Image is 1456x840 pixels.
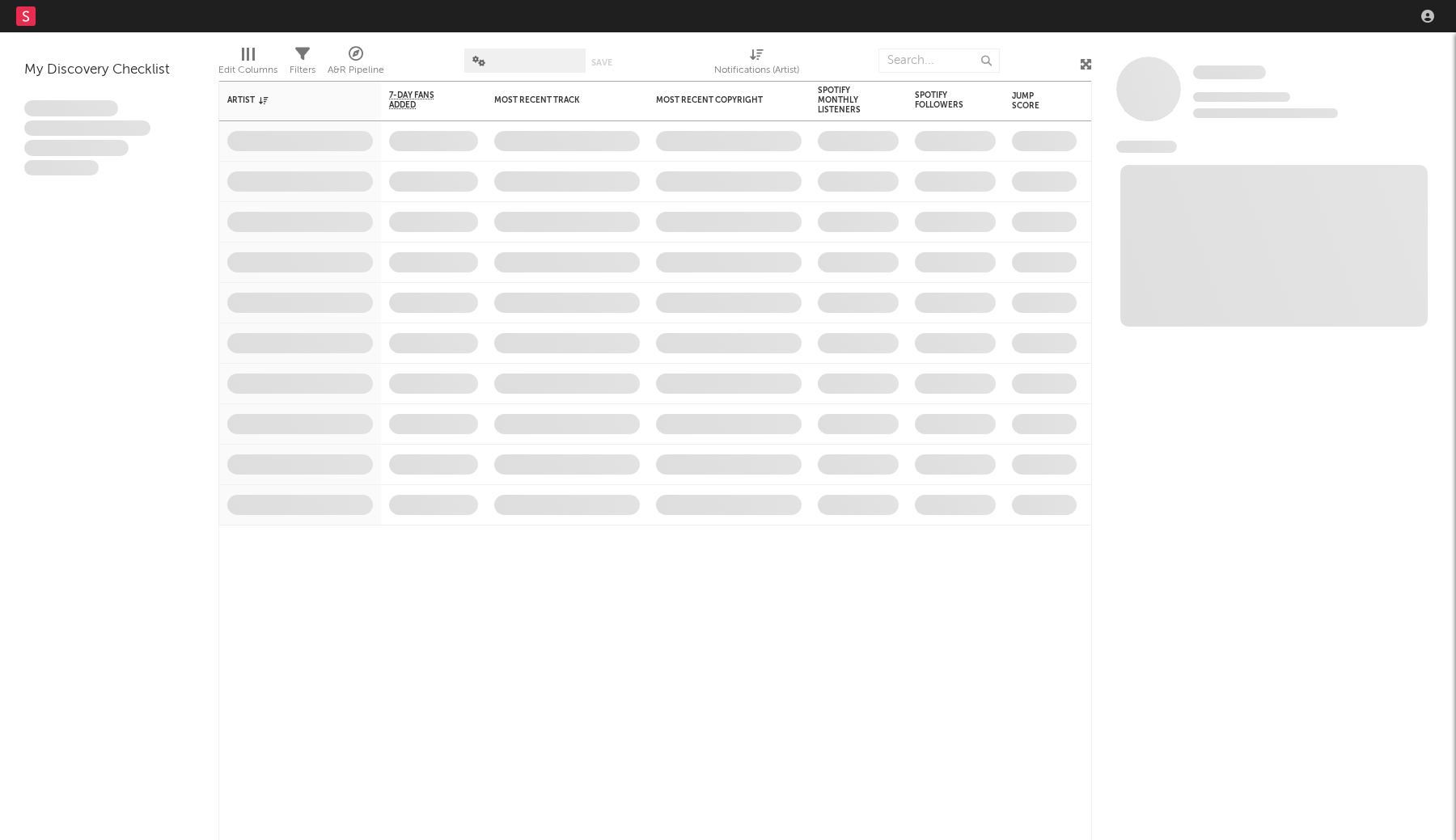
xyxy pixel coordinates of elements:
span: Aliquam viverra [24,160,99,176]
div: Filters [290,61,315,80]
div: Notifications (Artist) [714,40,799,87]
span: 0 fans last week [1193,108,1338,118]
div: Most Recent Track [494,95,616,105]
div: Jump Score [1012,91,1052,111]
span: News Feed [1116,141,1177,153]
span: 7-Day Fans Added [389,91,454,110]
div: Filters [290,40,315,87]
a: Some Artist [1193,65,1266,81]
input: Search... [878,49,1000,73]
div: Artist [227,95,349,105]
button: Save [591,58,612,67]
div: My Discovery Checklist [24,61,194,80]
span: Tracking Since: [DATE] [1193,92,1290,102]
div: Spotify Followers [915,91,971,110]
span: Integer aliquet in purus et [24,120,150,137]
div: Spotify Monthly Listeners [818,86,874,115]
div: Most Recent Copyright [656,95,777,105]
span: Praesent ac interdum [24,140,129,156]
div: A&R Pipeline [328,40,384,87]
div: Edit Columns [218,40,277,87]
div: Notifications (Artist) [714,61,799,80]
span: Lorem ipsum dolor [24,100,118,116]
div: Edit Columns [218,61,277,80]
span: Some Artist [1193,65,1266,79]
div: A&R Pipeline [328,61,384,80]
